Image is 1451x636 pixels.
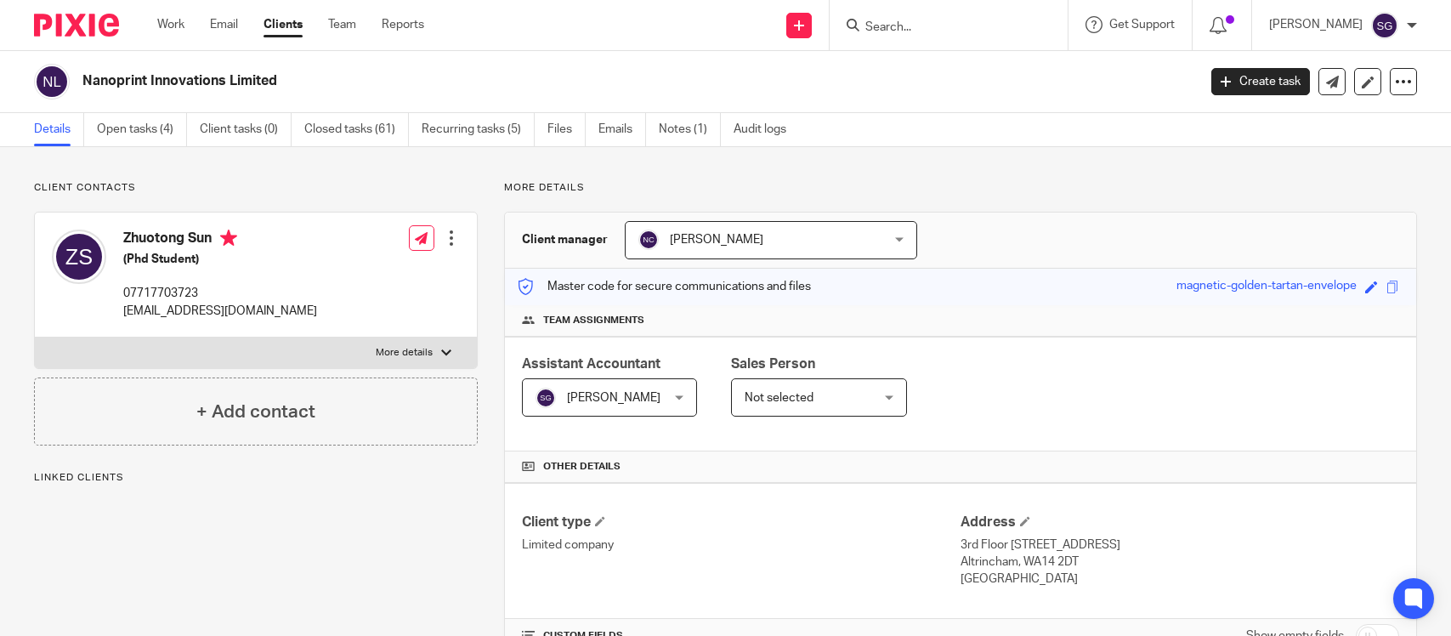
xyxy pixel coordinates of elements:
[1371,12,1398,39] img: svg%3E
[196,399,315,425] h4: + Add contact
[200,113,292,146] a: Client tasks (0)
[82,72,965,90] h2: Nanoprint Innovations Limited
[638,230,659,250] img: svg%3E
[34,113,84,146] a: Details
[1176,277,1357,297] div: magnetic-golden-tartan-envelope
[382,16,424,33] a: Reports
[543,314,644,327] span: Team assignments
[123,230,317,251] h4: Zhuotong Sun
[123,303,317,320] p: [EMAIL_ADDRESS][DOMAIN_NAME]
[1211,68,1310,95] a: Create task
[522,514,961,531] h4: Client type
[961,537,1399,554] p: 3rd Floor [STREET_ADDRESS]
[961,571,1399,588] p: [GEOGRAPHIC_DATA]
[734,113,799,146] a: Audit logs
[961,514,1399,531] h4: Address
[34,64,70,99] img: svg%3E
[504,181,1417,195] p: More details
[522,357,660,371] span: Assistant Accountant
[522,231,608,248] h3: Client manager
[567,392,660,404] span: [PERSON_NAME]
[34,14,119,37] img: Pixie
[536,388,556,408] img: svg%3E
[598,113,646,146] a: Emails
[1269,16,1363,33] p: [PERSON_NAME]
[864,20,1017,36] input: Search
[543,460,621,474] span: Other details
[304,113,409,146] a: Closed tasks (61)
[731,357,815,371] span: Sales Person
[210,16,238,33] a: Email
[670,234,763,246] span: [PERSON_NAME]
[961,554,1399,571] p: Altrincham, WA14 2DT
[1109,19,1175,31] span: Get Support
[97,113,187,146] a: Open tasks (4)
[522,537,961,554] p: Limited company
[52,230,106,284] img: svg%3E
[123,285,317,302] p: 07717703723
[745,392,813,404] span: Not selected
[518,278,811,295] p: Master code for secure communications and files
[659,113,721,146] a: Notes (1)
[422,113,535,146] a: Recurring tasks (5)
[123,251,317,268] h5: (Phd Student)
[328,16,356,33] a: Team
[547,113,586,146] a: Files
[376,346,433,360] p: More details
[264,16,303,33] a: Clients
[34,181,478,195] p: Client contacts
[34,471,478,485] p: Linked clients
[157,16,184,33] a: Work
[220,230,237,247] i: Primary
